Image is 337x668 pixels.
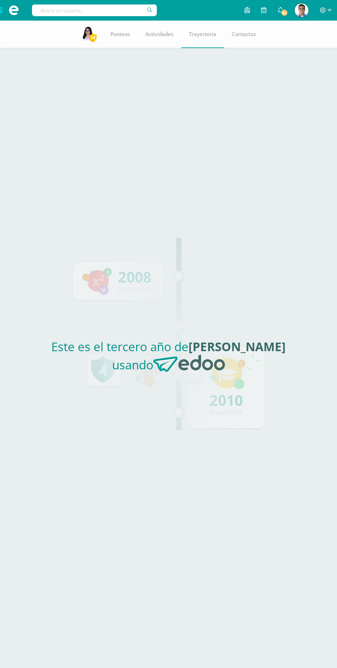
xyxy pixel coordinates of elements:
[232,31,256,38] span: Contactos
[138,21,181,48] a: Actividades
[145,31,173,38] span: Actividades
[32,4,157,16] input: Busca un usuario...
[281,9,288,16] span: 92
[14,338,323,378] h2: Este es el tercero año de usando
[153,355,225,372] img: Edoo
[295,3,308,17] img: af73b71652ad57d3cfb98d003decfcc7.png
[189,31,216,38] span: Trayectoria
[81,27,95,41] img: 1e11f83af82549c28ccae48933a3ce3e.png
[188,338,286,355] strong: [PERSON_NAME]
[103,21,138,48] a: Punteos
[89,33,97,42] span: 58
[110,31,130,38] span: Punteos
[181,21,224,48] a: Trayectoria
[224,21,264,48] a: Contactos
